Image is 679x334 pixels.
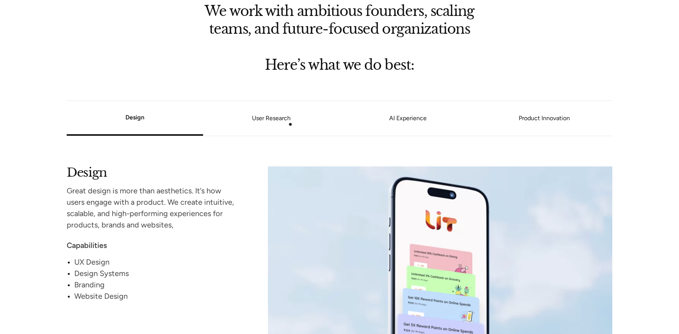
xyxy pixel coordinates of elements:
a: User Research [203,116,339,121]
div: Great design is more than aesthetics. It’s how users engage with a product. We create intuitive, ... [67,185,239,231]
div: Branding [74,279,239,290]
h2: We work with ambitious founders, scaling teams, and future-focused organizations [192,5,487,34]
a: AI Experience [339,116,476,121]
a: Product Innovation [476,116,612,121]
div: Design Systems [74,268,239,279]
div: UX Design [74,256,239,268]
a: Design [125,114,144,121]
div: Website Design [74,290,239,302]
h2: Design [67,166,239,177]
div: Capabilities [67,240,239,251]
h2: Here’s what we do best: [192,59,487,71]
